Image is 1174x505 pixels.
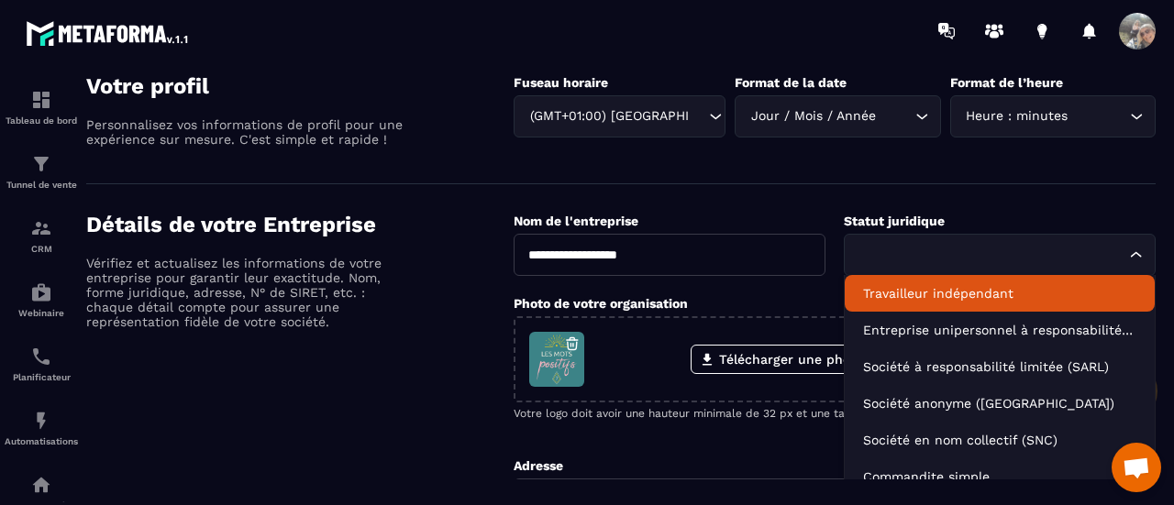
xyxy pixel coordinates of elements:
[1072,106,1125,126] input: Search for option
[5,332,78,396] a: schedulerschedulerPlanificateur
[863,321,1136,339] p: Entreprise unipersonnel à responsabilité limitée (EURL)
[5,372,78,382] p: Planificateur
[880,106,910,126] input: Search for option
[30,153,52,175] img: formation
[30,217,52,239] img: formation
[5,396,78,460] a: automationsautomationsAutomatisations
[514,214,638,228] label: Nom de l'entreprise
[86,256,407,329] p: Vérifiez et actualisez les informations de votre entreprise pour garantir leur exactitude. Nom, f...
[844,234,1156,276] div: Search for option
[86,117,407,147] p: Personnalisez vos informations de profil pour une expérience sur mesure. C'est simple et rapide !
[86,212,514,237] h4: Détails de votre Entreprise
[30,89,52,111] img: formation
[844,214,945,228] label: Statut juridique
[514,296,688,311] label: Photo de votre organisation
[514,458,563,473] label: Adresse
[856,245,1125,265] input: Search for option
[747,106,880,126] span: Jour / Mois / Année
[691,345,871,374] label: Télécharger une photo
[526,106,691,126] span: (GMT+01:00) [GEOGRAPHIC_DATA]
[5,75,78,139] a: formationformationTableau de bord
[5,308,78,318] p: Webinaire
[30,346,52,368] img: scheduler
[863,284,1136,302] p: Travailleur indépendant
[30,474,52,496] img: automations
[950,75,1063,90] label: Format de l’heure
[30,410,52,432] img: automations
[26,16,191,49] img: logo
[5,180,78,190] p: Tunnel de vente
[5,203,78,268] a: formationformationCRM
[962,106,1072,126] span: Heure : minutes
[5,139,78,203] a: formationformationTunnel de vente
[86,73,514,99] h4: Votre profil
[5,436,78,446] p: Automatisations
[514,407,1156,420] p: Votre logo doit avoir une hauteur minimale de 32 px et une taille maximale de 300 ko.
[5,115,78,126] p: Tableau de bord
[735,95,940,137] div: Search for option
[5,244,78,254] p: CRM
[30,281,52,303] img: automations
[1112,443,1161,492] a: Ouvrir le chat
[950,95,1156,137] div: Search for option
[863,431,1136,449] p: Société en nom collectif (SNC)
[863,357,1136,376] p: Société à responsabilité limitée (SARL)
[5,268,78,332] a: automationsautomationsWebinaire
[863,394,1136,412] p: Société anonyme (SA)
[863,467,1136,486] p: Commandite simple
[514,95,725,137] div: Search for option
[514,75,608,90] label: Fuseau horaire
[735,75,847,90] label: Format de la date
[691,106,704,126] input: Search for option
